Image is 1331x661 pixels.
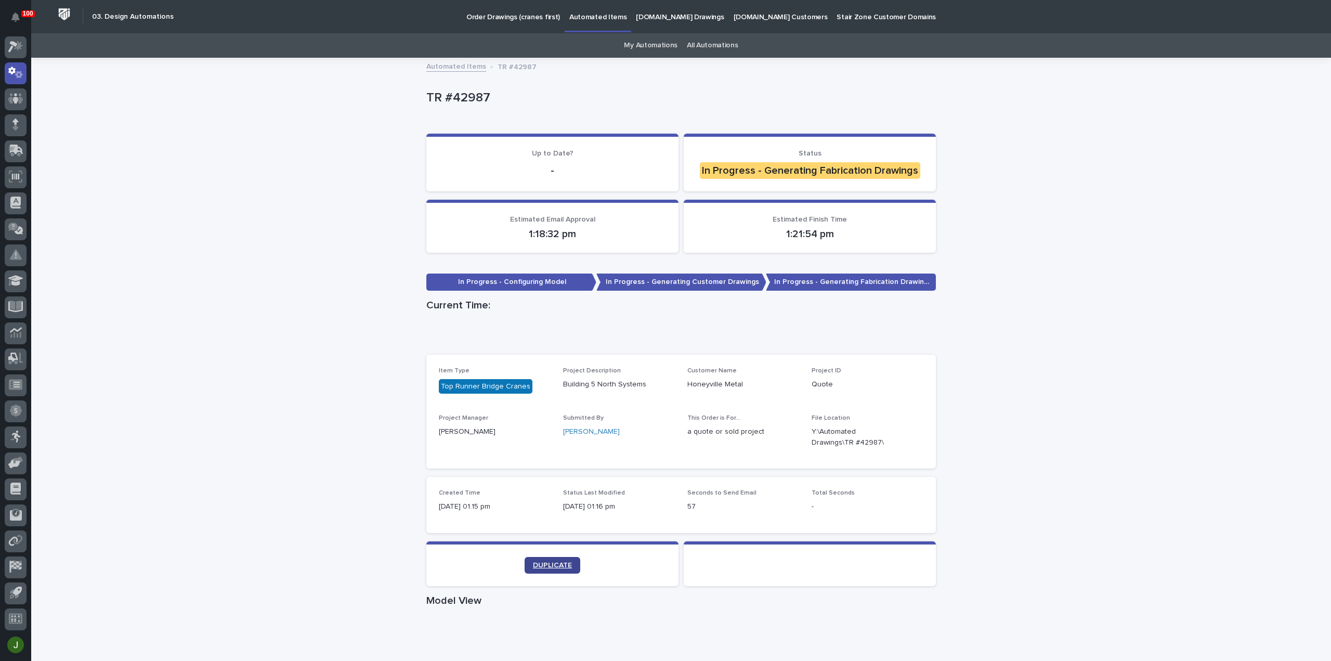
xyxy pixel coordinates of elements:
p: TR #42987 [426,90,932,106]
p: 100 [23,10,33,17]
p: In Progress - Generating Customer Drawings [596,274,766,291]
span: Estimated Finish Time [773,216,847,223]
span: Project ID [812,368,841,374]
a: DUPLICATE [525,557,580,574]
span: Status Last Modified [563,490,625,496]
h2: 03. Design Automations [92,12,174,21]
button: users-avatar [5,634,27,656]
p: Honeyville Metal [687,379,799,390]
: Y:\Automated Drawings\TR #42987\ [812,426,898,448]
p: - [439,164,666,177]
p: Building 5 North Systems [563,379,675,390]
span: This Order is For... [687,415,740,421]
span: Submitted By [563,415,604,421]
iframe: Current Time: [426,316,936,355]
span: Item Type [439,368,469,374]
h1: Model View [426,594,936,607]
h1: Current Time: [426,299,936,312]
a: Automated Items [426,60,486,72]
img: Workspace Logo [55,5,74,24]
span: DUPLICATE [533,562,572,569]
a: All Automations [687,33,738,58]
span: Created Time [439,490,480,496]
p: [DATE] 01:15 pm [439,501,551,512]
p: 1:21:54 pm [696,228,923,240]
span: Project Description [563,368,621,374]
p: [DATE] 01:16 pm [563,501,675,512]
span: Project Manager [439,415,488,421]
p: - [812,501,923,512]
div: Notifications100 [13,12,27,29]
a: My Automations [624,33,677,58]
p: 57 [687,501,799,512]
span: Seconds to Send Email [687,490,756,496]
p: a quote or sold project [687,426,799,437]
div: Top Runner Bridge Cranes [439,379,532,394]
p: Quote [812,379,923,390]
p: 1:18:32 pm [439,228,666,240]
span: Customer Name [687,368,737,374]
p: In Progress - Configuring Model [426,274,596,291]
span: Total Seconds [812,490,855,496]
p: In Progress - Generating Fabrication Drawings [766,274,936,291]
a: [PERSON_NAME] [563,426,620,437]
span: Up to Date? [532,150,573,157]
span: Estimated Email Approval [510,216,595,223]
span: Status [799,150,821,157]
div: In Progress - Generating Fabrication Drawings [700,162,920,179]
p: TR #42987 [498,60,537,72]
button: Notifications [5,6,27,28]
p: [PERSON_NAME] [439,426,551,437]
span: File Location [812,415,850,421]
